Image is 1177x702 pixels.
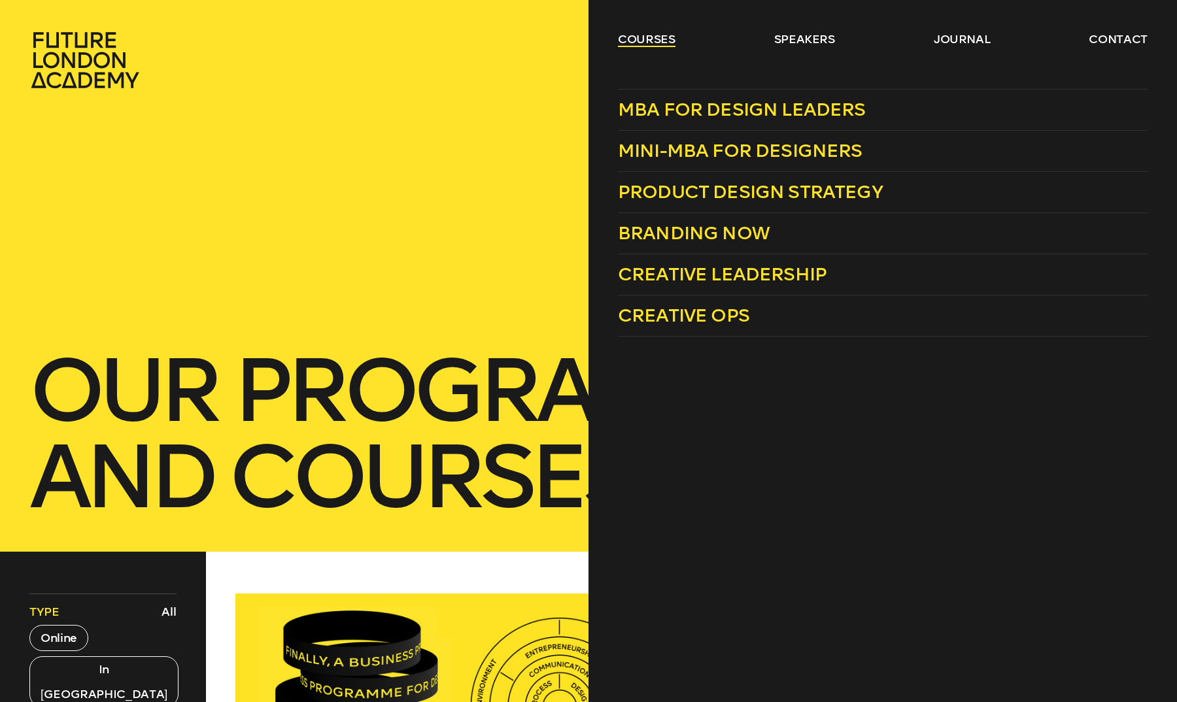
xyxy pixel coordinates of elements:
[618,181,883,203] span: Product Design Strategy
[618,172,1148,213] a: Product Design Strategy
[618,99,866,120] span: MBA for Design Leaders
[618,254,1148,295] a: Creative Leadership
[618,131,1148,172] a: Mini-MBA for Designers
[618,213,1148,254] a: Branding Now
[618,295,1148,337] a: Creative Ops
[618,89,1148,131] a: MBA for Design Leaders
[618,305,749,326] span: Creative Ops
[1089,31,1148,47] a: contact
[934,31,991,47] a: journal
[618,31,675,47] a: courses
[618,263,827,285] span: Creative Leadership
[618,140,862,161] span: Mini-MBA for Designers
[618,222,770,244] span: Branding Now
[774,31,835,47] a: speakers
